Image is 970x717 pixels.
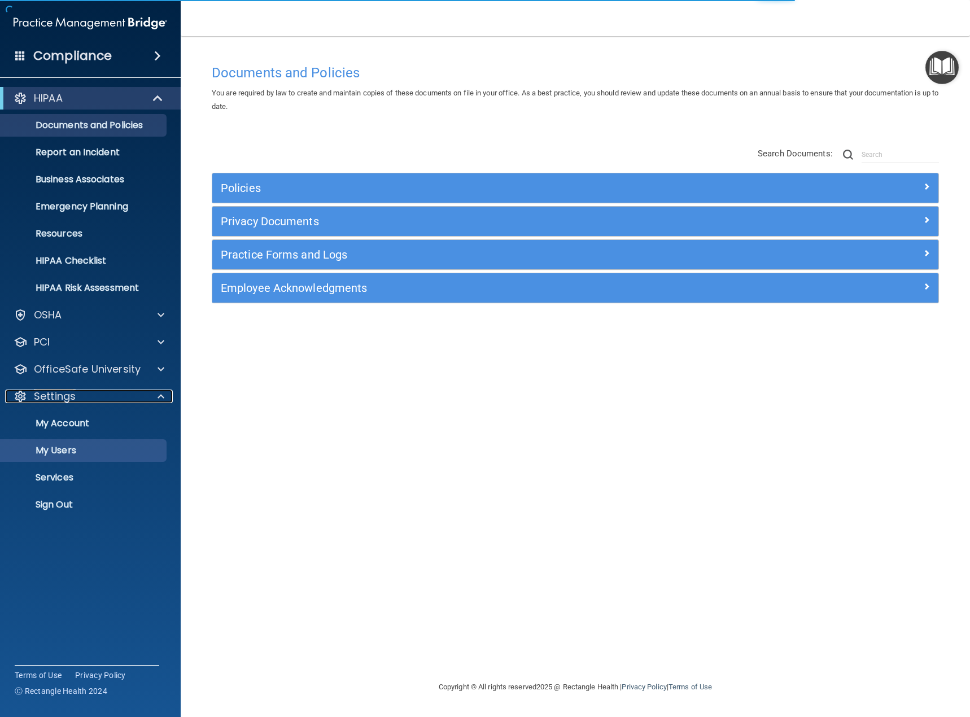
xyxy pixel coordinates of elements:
[221,246,930,264] a: Practice Forms and Logs
[7,147,161,158] p: Report an Incident
[622,683,666,691] a: Privacy Policy
[15,685,107,697] span: Ⓒ Rectangle Health 2024
[843,150,853,160] img: ic-search.3b580494.png
[14,91,164,105] a: HIPAA
[862,146,939,163] input: Search
[212,89,938,111] span: You are required by law to create and maintain copies of these documents on file in your office. ...
[758,148,833,159] span: Search Documents:
[75,670,126,681] a: Privacy Policy
[221,279,930,297] a: Employee Acknowledgments
[14,390,164,403] a: Settings
[7,174,161,185] p: Business Associates
[221,248,749,261] h5: Practice Forms and Logs
[14,308,164,322] a: OSHA
[7,228,161,239] p: Resources
[14,362,164,376] a: OfficeSafe University
[7,499,161,510] p: Sign Out
[34,335,50,349] p: PCI
[15,670,62,681] a: Terms of Use
[925,51,959,84] button: Open Resource Center
[7,445,161,456] p: My Users
[221,182,749,194] h5: Policies
[14,12,167,34] img: PMB logo
[7,120,161,131] p: Documents and Policies
[212,65,939,80] h4: Documents and Policies
[7,255,161,266] p: HIPAA Checklist
[34,362,141,376] p: OfficeSafe University
[221,179,930,197] a: Policies
[369,669,781,705] div: Copyright © All rights reserved 2025 @ Rectangle Health | |
[33,48,112,64] h4: Compliance
[34,308,62,322] p: OSHA
[34,390,76,403] p: Settings
[668,683,712,691] a: Terms of Use
[7,472,161,483] p: Services
[221,282,749,294] h5: Employee Acknowledgments
[7,201,161,212] p: Emergency Planning
[34,91,63,105] p: HIPAA
[7,418,161,429] p: My Account
[221,215,749,228] h5: Privacy Documents
[7,282,161,294] p: HIPAA Risk Assessment
[14,335,164,349] a: PCI
[221,212,930,230] a: Privacy Documents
